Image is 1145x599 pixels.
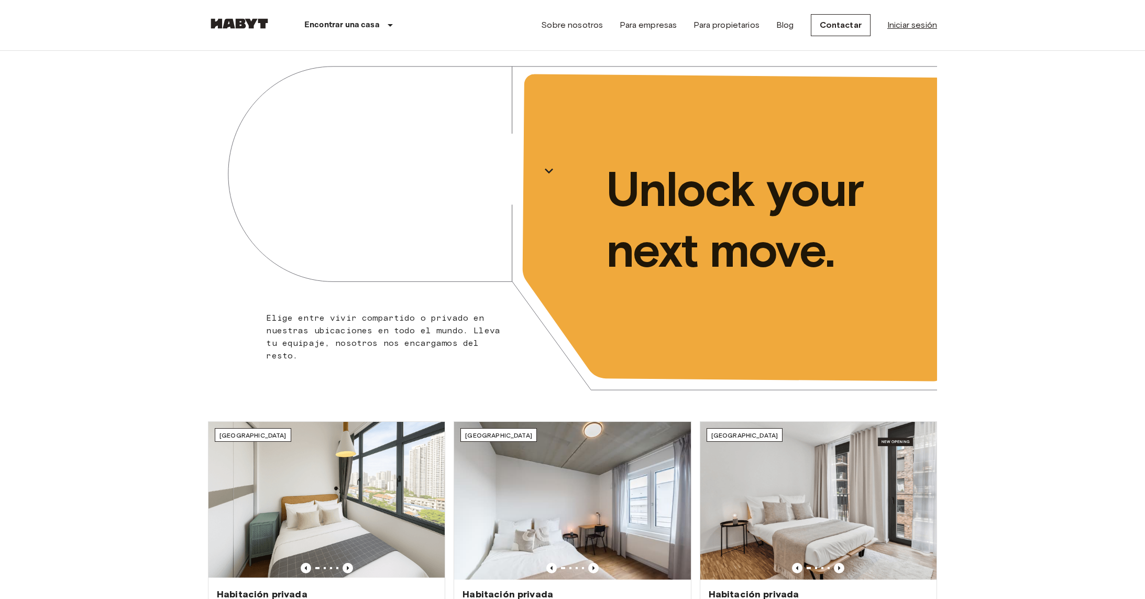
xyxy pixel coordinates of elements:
a: Sobre nosotros [541,19,603,31]
a: Contactar [811,14,871,36]
img: Marketing picture of unit DE-01-489-505-002 [700,422,937,580]
img: Marketing picture of unit SG-01-116-001-02 [208,422,445,580]
a: Para empresas [620,19,677,31]
p: Unlock your next move. [606,159,920,280]
span: [GEOGRAPHIC_DATA] [711,431,778,439]
button: Previous image [792,563,802,573]
img: Habyt [208,18,271,29]
span: [GEOGRAPHIC_DATA] [219,431,287,439]
a: Para propietarios [693,19,759,31]
button: Previous image [834,563,844,573]
p: Encontrar una casa [304,19,380,31]
span: [GEOGRAPHIC_DATA] [465,431,532,439]
p: Elige entre vivir compartido o privado en nuestras ubicaciones en todo el mundo. Lleva tu equipaj... [266,312,507,362]
button: Previous image [301,563,311,573]
button: Previous image [343,563,353,573]
button: Previous image [588,563,599,573]
a: Iniciar sesión [887,19,937,31]
img: Marketing picture of unit DE-04-037-026-03Q [454,422,690,580]
button: Previous image [546,563,557,573]
a: Blog [776,19,794,31]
